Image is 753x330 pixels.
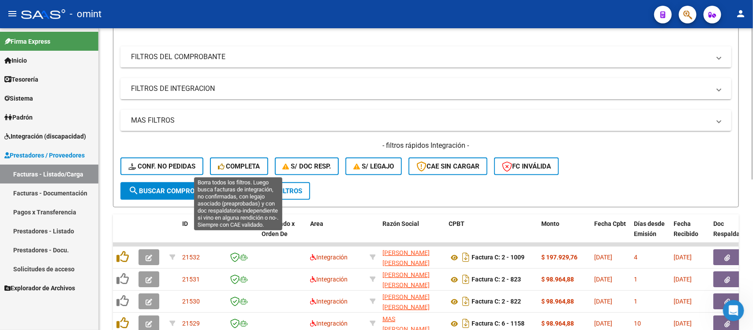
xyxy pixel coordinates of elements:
strong: $ 98.964,88 [541,320,574,327]
datatable-header-cell: Facturado x Orden De [258,214,307,253]
span: Fecha Recibido [674,220,698,237]
span: Razón Social [382,220,419,227]
span: [DATE] [674,320,692,327]
span: - omint [70,4,101,24]
i: Descargar documento [460,294,472,308]
mat-panel-title: MAS FILTROS [131,116,710,125]
strong: Factura C: 2 - 823 [472,276,521,283]
button: Completa [210,157,268,175]
span: Firma Express [4,37,50,46]
span: [DATE] [594,320,612,327]
span: 10 [634,320,641,327]
datatable-header-cell: ID [179,214,223,253]
strong: $ 98.964,88 [541,276,574,283]
button: FC Inválida [494,157,559,175]
span: Días desde Emisión [634,220,665,237]
span: 4 [634,254,637,261]
datatable-header-cell: Razón Social [379,214,445,253]
span: Fecha Cpbt [594,220,626,227]
strong: $ 98.964,88 [541,298,574,305]
span: 1 [634,276,637,283]
datatable-header-cell: CPBT [445,214,538,253]
datatable-header-cell: Monto [538,214,591,253]
span: 21530 [182,298,200,305]
strong: Factura C: 2 - 1009 [472,254,524,261]
span: [DATE] [674,276,692,283]
span: Sistema [4,94,33,103]
button: Borrar Filtros [231,182,310,200]
span: 21529 [182,320,200,327]
span: 21531 [182,276,200,283]
span: Borrar Filtros [239,187,302,195]
span: Integración (discapacidad) [4,131,86,141]
datatable-header-cell: CAE [223,214,258,253]
span: Area [310,220,323,227]
span: CAE SIN CARGAR [416,162,480,170]
span: [PERSON_NAME] [PERSON_NAME] [382,293,430,311]
mat-panel-title: FILTROS DEL COMPROBANTE [131,52,710,62]
span: Integración [310,254,348,261]
mat-icon: search [128,185,139,196]
span: CPBT [449,220,465,227]
i: Descargar documento [460,250,472,264]
span: CAE [226,220,238,227]
button: Buscar Comprobante [120,182,224,200]
strong: Factura C: 2 - 822 [472,298,521,305]
mat-panel-title: FILTROS DE INTEGRACION [131,84,710,94]
span: Integración [310,276,348,283]
datatable-header-cell: Fecha Cpbt [591,214,630,253]
span: [DATE] [594,254,612,261]
span: Completa [218,162,260,170]
div: 23340791304 [382,292,442,311]
button: CAE SIN CARGAR [408,157,487,175]
span: Buscar Comprobante [128,187,216,195]
h4: - filtros rápidos Integración - [120,141,731,150]
mat-icon: delete [239,185,249,196]
span: [DATE] [674,254,692,261]
span: [PERSON_NAME] [PERSON_NAME] [382,249,430,266]
iframe: Intercom live chat [723,300,744,321]
mat-expansion-panel-header: MAS FILTROS [120,110,731,131]
span: Tesorería [4,75,38,84]
span: S/ legajo [353,162,394,170]
span: Monto [541,220,559,227]
span: Prestadores / Proveedores [4,150,85,160]
datatable-header-cell: Días desde Emisión [630,214,670,253]
span: Integración [310,320,348,327]
mat-expansion-panel-header: FILTROS DEL COMPROBANTE [120,46,731,67]
span: [DATE] [674,298,692,305]
datatable-header-cell: Fecha Recibido [670,214,710,253]
span: Inicio [4,56,27,65]
datatable-header-cell: Area [307,214,366,253]
span: Explorador de Archivos [4,283,75,293]
span: 1 [634,298,637,305]
span: Facturado x Orden De [262,220,295,237]
span: Padrón [4,112,33,122]
div: 27247548772 [382,248,442,266]
i: Descargar documento [460,272,472,286]
mat-expansion-panel-header: FILTROS DE INTEGRACION [120,78,731,99]
div: 23340791304 [382,270,442,289]
span: Conf. no pedidas [128,162,195,170]
span: [DATE] [594,298,612,305]
button: S/ legajo [345,157,402,175]
span: Doc Respaldatoria [713,220,753,237]
mat-icon: menu [7,8,18,19]
span: Integración [310,298,348,305]
span: [PERSON_NAME] [PERSON_NAME] [382,271,430,289]
button: Conf. no pedidas [120,157,203,175]
strong: Factura C: 6 - 1158 [472,320,524,327]
button: S/ Doc Resp. [275,157,339,175]
mat-icon: person [735,8,746,19]
span: S/ Doc Resp. [283,162,331,170]
span: 21532 [182,254,200,261]
span: FC Inválida [502,162,551,170]
strong: $ 197.929,76 [541,254,577,261]
span: ID [182,220,188,227]
span: [DATE] [594,276,612,283]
